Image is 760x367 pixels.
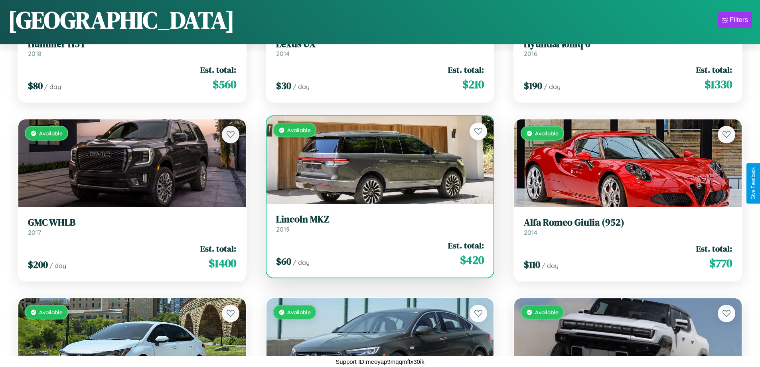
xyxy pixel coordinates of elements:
[39,309,63,315] span: Available
[336,356,424,367] p: Support ID: meoyap9mqqmftx30ik
[287,127,311,133] span: Available
[718,12,752,28] button: Filters
[705,76,732,92] span: $ 1330
[524,228,537,236] span: 2014
[730,16,748,24] div: Filters
[524,38,732,58] a: Hyundai Ioniq 62016
[8,4,235,36] h1: [GEOGRAPHIC_DATA]
[524,217,732,236] a: Alfa Romeo Giulia (952)2014
[28,50,41,58] span: 2018
[524,50,537,58] span: 2016
[293,258,310,266] span: / day
[524,79,542,92] span: $ 190
[709,255,732,271] span: $ 770
[750,167,756,200] div: Give Feedback
[448,240,484,251] span: Est. total:
[276,225,290,233] span: 2019
[28,79,43,92] span: $ 80
[28,217,236,228] h3: GMC WHLB
[448,64,484,75] span: Est. total:
[276,38,484,58] a: Lexus UX2014
[28,217,236,236] a: GMC WHLB2017
[542,262,559,270] span: / day
[49,262,66,270] span: / day
[524,217,732,228] h3: Alfa Romeo Giulia (952)
[696,243,732,254] span: Est. total:
[524,258,540,271] span: $ 110
[28,258,48,271] span: $ 200
[209,255,236,271] span: $ 1400
[544,83,561,91] span: / day
[200,64,236,75] span: Est. total:
[462,76,484,92] span: $ 210
[276,255,291,268] span: $ 60
[535,130,559,137] span: Available
[287,309,311,315] span: Available
[39,130,63,137] span: Available
[535,309,559,315] span: Available
[200,243,236,254] span: Est. total:
[460,252,484,268] span: $ 420
[44,83,61,91] span: / day
[696,64,732,75] span: Est. total:
[213,76,236,92] span: $ 560
[293,83,310,91] span: / day
[276,79,291,92] span: $ 30
[276,50,290,58] span: 2014
[276,214,484,225] h3: Lincoln MKZ
[28,38,236,58] a: Hummer H3T2018
[276,214,484,233] a: Lincoln MKZ2019
[28,228,41,236] span: 2017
